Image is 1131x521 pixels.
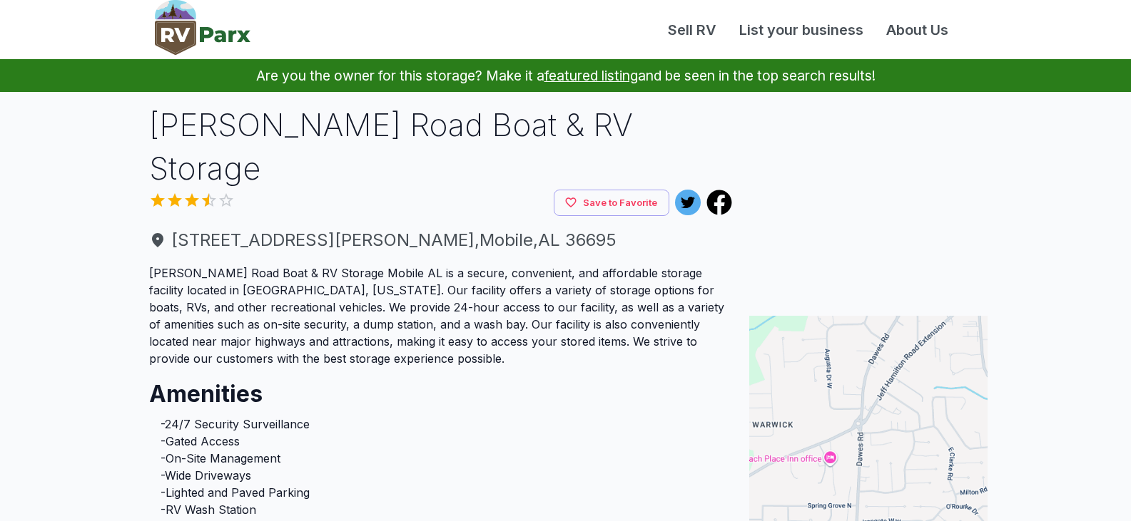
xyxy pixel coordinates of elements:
a: featured listing [544,67,638,84]
p: [PERSON_NAME] Road Boat & RV Storage Mobile AL is a secure, convenient, and affordable storage fa... [149,264,733,367]
li: -Lighted and Paved Parking [161,484,721,501]
p: Are you the owner for this storage? Make it a and be seen in the top search results! [17,59,1114,92]
a: [STREET_ADDRESS][PERSON_NAME],Mobile,AL 36695 [149,227,733,253]
li: -Wide Driveways [161,467,721,484]
h1: [PERSON_NAME] Road Boat & RV Storage [149,103,733,190]
li: -RV Wash Station [161,501,721,518]
h2: Amenities [149,367,733,410]
a: Sell RV [656,19,728,41]
li: -Gated Access [161,433,721,450]
iframe: Advertisement [749,103,988,282]
li: -On-Site Management [161,450,721,467]
span: [STREET_ADDRESS][PERSON_NAME] , Mobile , AL 36695 [149,227,733,253]
button: Save to Favorite [554,190,669,216]
a: List your business [728,19,875,41]
a: About Us [875,19,960,41]
li: -24/7 Security Surveillance [161,416,721,433]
